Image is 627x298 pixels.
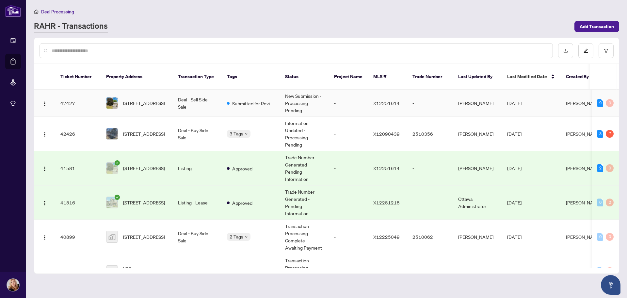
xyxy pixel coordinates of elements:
td: 38608 [55,254,101,289]
span: X12251614 [373,165,400,171]
td: Listing - Lease [173,185,222,220]
th: Tags [222,64,280,90]
td: - [407,151,453,185]
td: [PERSON_NAME] [453,220,502,254]
td: 2507987 [407,254,453,289]
span: check-circle [115,195,120,200]
img: Logo [42,101,47,106]
div: 9 [597,99,603,107]
button: Logo [40,98,50,108]
img: thumbnail-img [106,197,118,208]
td: - [329,117,368,151]
td: - [329,220,368,254]
span: down [245,235,248,238]
img: thumbnail-img [106,266,118,277]
button: Logo [40,266,50,276]
span: [PERSON_NAME] [566,131,601,137]
div: 0 [606,99,614,107]
th: Last Modified Date [502,64,561,90]
img: Logo [42,201,47,206]
span: filter [604,48,608,53]
span: [DATE] [507,100,522,106]
span: [PERSON_NAME] [566,200,601,205]
td: Information Updated - Processing Pending [280,117,329,151]
th: Last Updated By [453,64,502,90]
button: filter [599,43,614,58]
span: Last Modified Date [507,73,547,80]
span: X12251614 [373,100,400,106]
img: Logo [42,235,47,240]
td: 2510062 [407,220,453,254]
button: Logo [40,197,50,208]
td: [PERSON_NAME] [453,117,502,151]
span: Approved [232,165,252,172]
td: 47427 [55,90,101,117]
span: check-circle [115,160,120,166]
td: New Submission - Processing Pending [280,90,329,117]
td: - [407,90,453,117]
span: [PERSON_NAME] [566,165,601,171]
span: [STREET_ADDRESS] [123,199,165,206]
td: Deal - Referral Sale [173,254,222,289]
span: [DATE] [507,234,522,240]
div: 2 [597,164,603,172]
th: Trade Number [407,64,453,90]
td: - [329,151,368,185]
td: 42426 [55,117,101,151]
div: 0 [606,233,614,241]
span: down [245,132,248,135]
th: Property Address [101,64,173,90]
div: 0 [597,267,603,275]
span: [DATE] [507,165,522,171]
td: Transaction Processing Complete - Awaiting Payment [280,254,329,289]
th: Created By [561,64,600,90]
img: thumbnail-img [106,231,118,242]
td: Listing [173,151,222,185]
td: 2510356 [407,117,453,151]
img: logo [5,5,21,17]
img: thumbnail-img [106,97,118,109]
th: Ticket Number [55,64,101,90]
div: 0 [606,267,614,275]
div: 3 [597,130,603,138]
td: 41581 [55,151,101,185]
span: Add Transaction [580,21,614,32]
td: Transaction Processing Complete - Awaiting Payment [280,220,329,254]
span: [PERSON_NAME] [566,100,601,106]
span: unit [STREET_ADDRESS] [123,264,168,278]
td: Deal - Buy Side Sale [173,117,222,151]
span: 3 Tags [230,130,243,137]
td: Ottawa Administrator [453,185,502,220]
td: - [329,254,368,289]
th: MLS # [368,64,407,90]
div: 0 [606,164,614,172]
span: edit [584,48,588,53]
a: RAHR - Transactions [34,21,108,32]
div: 0 [597,199,603,206]
span: Submitted for Review [232,100,275,107]
button: Logo [40,129,50,139]
span: X12090439 [373,131,400,137]
span: download [563,48,568,53]
th: Transaction Type [173,64,222,90]
td: Deal - Buy Side Sale [173,220,222,254]
td: [PERSON_NAME] [453,151,502,185]
span: [DATE] [507,200,522,205]
td: 40899 [55,220,101,254]
th: Status [280,64,329,90]
img: thumbnail-img [106,163,118,174]
span: [STREET_ADDRESS] [123,165,165,172]
button: Logo [40,232,50,242]
span: [STREET_ADDRESS] [123,99,165,107]
span: Approved [232,199,252,206]
td: [PERSON_NAME] [453,90,502,117]
td: [PERSON_NAME] [453,254,502,289]
td: Trade Number Generated - Pending Information [280,151,329,185]
div: 7 [606,130,614,138]
span: [STREET_ADDRESS] [123,130,165,137]
span: X12225049 [373,234,400,240]
span: Deal Processing [41,9,74,15]
span: 2 Tags [230,233,243,240]
span: X12251218 [373,200,400,205]
button: edit [578,43,593,58]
